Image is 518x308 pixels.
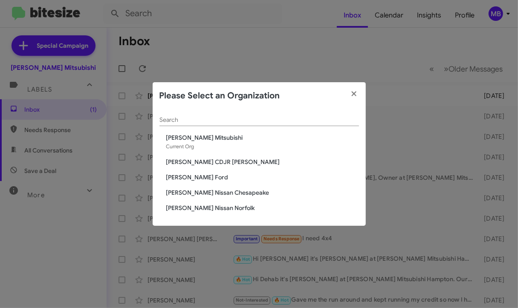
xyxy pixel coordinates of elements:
span: [PERSON_NAME] Nissan Norfolk [166,204,359,212]
h2: Please Select an Organization [159,89,280,103]
span: [PERSON_NAME] CDJR [PERSON_NAME] [166,158,359,166]
span: Current Org [166,143,194,150]
span: [PERSON_NAME] Ford [166,173,359,181]
span: [PERSON_NAME] Mitsubishi [166,133,359,142]
span: [PERSON_NAME] Nissan Chesapeake [166,188,359,197]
